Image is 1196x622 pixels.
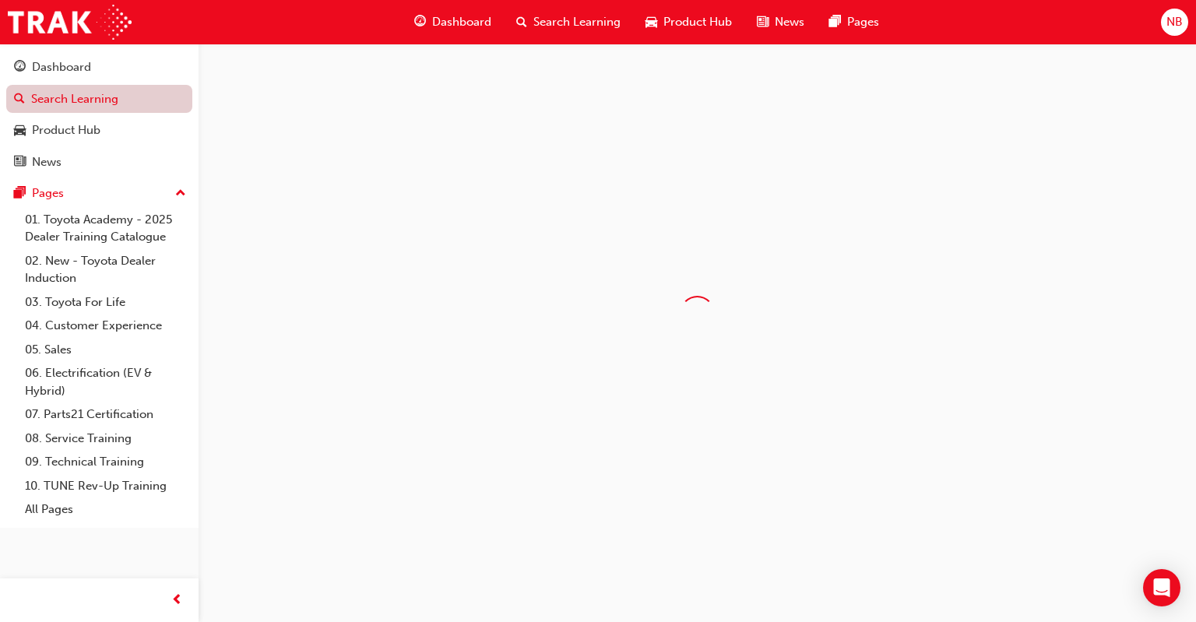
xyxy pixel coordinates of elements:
[19,361,192,402] a: 06. Electrification (EV & Hybrid)
[516,12,527,32] span: search-icon
[19,249,192,290] a: 02. New - Toyota Dealer Induction
[533,13,621,31] span: Search Learning
[14,156,26,170] span: news-icon
[432,13,491,31] span: Dashboard
[775,13,804,31] span: News
[171,591,183,610] span: prev-icon
[1166,13,1183,31] span: NB
[19,474,192,498] a: 10. TUNE Rev-Up Training
[504,6,633,38] a: search-iconSearch Learning
[14,124,26,138] span: car-icon
[19,208,192,249] a: 01. Toyota Academy - 2025 Dealer Training Catalogue
[19,338,192,362] a: 05. Sales
[1143,569,1180,606] div: Open Intercom Messenger
[32,184,64,202] div: Pages
[6,85,192,114] a: Search Learning
[19,497,192,522] a: All Pages
[32,121,100,139] div: Product Hub
[8,5,132,40] img: Trak
[19,450,192,474] a: 09. Technical Training
[633,6,744,38] a: car-iconProduct Hub
[1161,9,1188,36] button: NB
[19,427,192,451] a: 08. Service Training
[19,314,192,338] a: 04. Customer Experience
[402,6,504,38] a: guage-iconDashboard
[6,53,192,82] a: Dashboard
[829,12,841,32] span: pages-icon
[14,187,26,201] span: pages-icon
[663,13,732,31] span: Product Hub
[645,12,657,32] span: car-icon
[6,148,192,177] a: News
[6,50,192,179] button: DashboardSearch LearningProduct HubNews
[414,12,426,32] span: guage-icon
[757,12,769,32] span: news-icon
[744,6,817,38] a: news-iconNews
[19,290,192,315] a: 03. Toyota For Life
[32,153,62,171] div: News
[6,179,192,208] button: Pages
[817,6,892,38] a: pages-iconPages
[175,184,186,204] span: up-icon
[847,13,879,31] span: Pages
[19,402,192,427] a: 07. Parts21 Certification
[14,61,26,75] span: guage-icon
[6,116,192,145] a: Product Hub
[32,58,91,76] div: Dashboard
[14,93,25,107] span: search-icon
